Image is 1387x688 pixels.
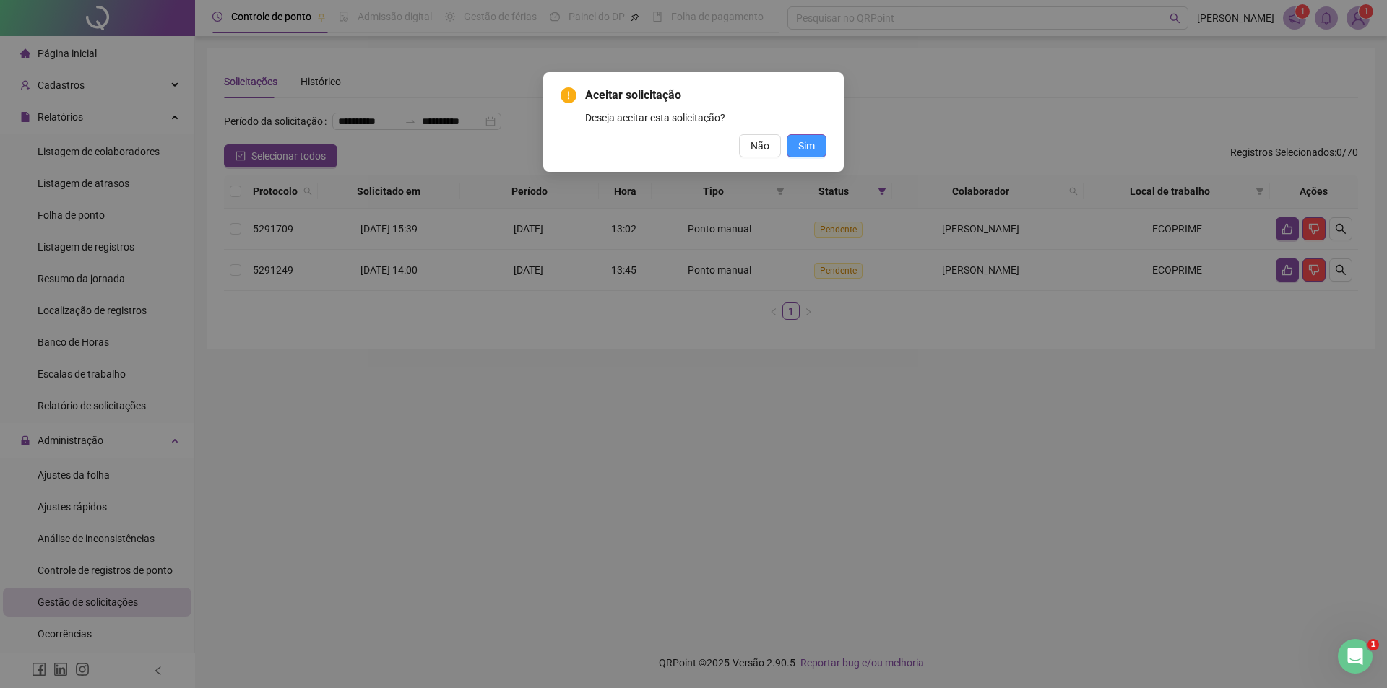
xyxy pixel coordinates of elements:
[585,110,826,126] div: Deseja aceitar esta solicitação?
[561,87,576,103] span: exclamation-circle
[751,138,769,154] span: Não
[1367,639,1379,650] span: 1
[787,134,826,157] button: Sim
[585,87,826,104] span: Aceitar solicitação
[1338,639,1373,674] iframe: Intercom live chat
[739,134,781,157] button: Não
[798,138,815,154] span: Sim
